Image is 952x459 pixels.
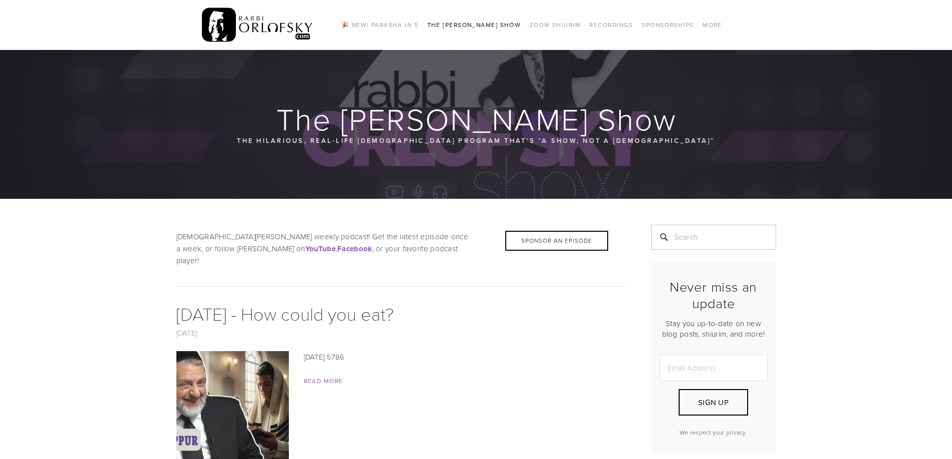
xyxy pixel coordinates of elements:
[660,279,768,311] h2: Never miss an update
[636,20,639,29] span: /
[424,18,524,31] a: The [PERSON_NAME] Show
[527,18,584,31] a: Zoom Shiurim
[305,243,336,254] a: YouTube
[202,5,313,44] img: RabbiOrlofsky.com
[698,397,729,408] span: Sign Up
[176,231,626,267] p: [DEMOGRAPHIC_DATA][PERSON_NAME] weekly podcast! Get the latest episode once a week, or follow [PE...
[236,135,716,146] p: The hilarious, real-life [DEMOGRAPHIC_DATA] program that’s “a show, not a [DEMOGRAPHIC_DATA]“
[338,18,421,31] a: 🎉 NEW! Parasha in 5
[660,428,768,437] p: We respect your privacy.
[584,20,586,29] span: /
[176,328,197,338] a: [DATE]
[697,20,700,29] span: /
[337,243,372,254] a: Facebook
[651,225,776,250] input: Search
[679,389,748,416] button: Sign Up
[176,351,626,363] p: [DATE] 5786
[304,377,343,385] a: Read More
[421,20,424,29] span: /
[524,20,526,29] span: /
[505,231,608,251] div: Sponsor an Episode
[586,18,636,31] a: Recordings
[660,355,768,381] input: Email Address
[700,18,725,31] a: More
[176,301,394,326] a: [DATE] - How could you eat?
[660,318,768,339] p: Stay you up-to-date on new blog posts, shiurim, and more!
[639,18,697,31] a: Sponsorships
[176,103,777,135] h1: The [PERSON_NAME] Show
